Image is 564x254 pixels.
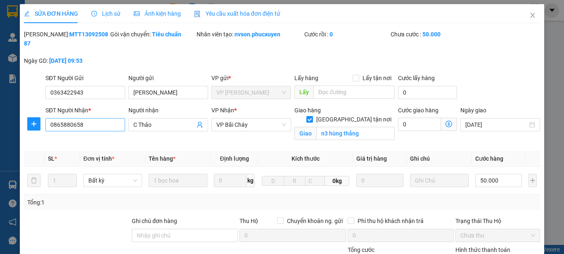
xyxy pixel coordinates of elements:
[398,75,435,81] label: Cước lấy hàng
[24,30,109,48] div: [PERSON_NAME]:
[194,11,201,17] img: icon
[359,74,395,83] span: Lấy tận nơi
[216,119,286,131] span: VP Bãi Cháy
[291,155,320,162] span: Kích thước
[356,155,387,162] span: Giá trị hàng
[398,86,457,99] input: Cước lấy hàng
[197,121,203,128] span: user-add
[446,121,452,127] span: dollar-circle
[91,11,97,17] span: clock-circle
[45,74,125,83] div: SĐT Người Gửi
[49,57,83,64] b: [DATE] 09:53
[407,151,472,167] th: Ghi chú
[152,31,181,38] b: Tiêu chuẩn
[325,176,349,186] span: 0kg
[391,30,475,39] div: Chưa cước :
[316,127,395,140] input: Giao tận nơi
[465,120,528,129] input: Ngày giao
[529,12,536,19] span: close
[460,107,486,114] label: Ngày giao
[28,121,40,127] span: plus
[27,198,218,207] div: Tổng: 1
[475,155,503,162] span: Cước hàng
[305,176,325,186] input: C
[197,30,303,39] div: Nhân viên tạo:
[262,176,284,186] input: D
[128,74,208,83] div: Người gửi
[24,56,109,65] div: Ngày GD:
[239,218,258,224] span: Thu Hộ
[91,10,121,17] span: Lịch sử
[27,117,40,131] button: plus
[24,11,30,17] span: edit
[294,127,316,140] span: Giao
[134,10,181,17] span: Ảnh kiện hàng
[294,85,313,99] span: Lấy
[348,247,374,253] span: Tổng cước
[356,174,403,187] input: 0
[149,155,175,162] span: Tên hàng
[88,174,137,187] span: Bất kỳ
[460,229,535,242] span: Chưa thu
[211,74,291,83] div: VP gửi
[211,107,234,114] span: VP Nhận
[329,31,333,38] b: 0
[455,247,510,253] label: Hình thức thanh toán
[521,4,544,27] button: Close
[220,155,249,162] span: Định lượng
[422,31,441,38] b: 50.000
[313,115,395,124] span: [GEOGRAPHIC_DATA] tận nơi
[83,155,114,162] span: Đơn vị tính
[313,85,395,99] input: Dọc đường
[235,31,280,38] b: nvson.phucxuyen
[128,106,208,115] div: Người nhận
[455,216,540,226] div: Trạng thái Thu Hộ
[410,174,469,187] input: Ghi Chú
[132,218,177,224] label: Ghi chú đơn hàng
[294,107,321,114] span: Giao hàng
[27,174,40,187] button: delete
[24,10,78,17] span: SỬA ĐƠN HÀNG
[48,155,55,162] span: SL
[134,11,140,17] span: picture
[110,30,195,39] div: Gói vận chuyển:
[246,174,255,187] span: kg
[398,118,441,131] input: Cước giao hàng
[304,30,389,39] div: Cước rồi :
[132,229,238,242] input: Ghi chú đơn hàng
[294,75,318,81] span: Lấy hàng
[45,106,125,115] div: SĐT Người Nhận
[194,10,280,17] span: Yêu cầu xuất hóa đơn điện tử
[216,86,286,99] span: VP Dương Đình Nghệ
[149,174,207,187] input: VD: Bàn, Ghế
[398,107,438,114] label: Cước giao hàng
[284,216,346,226] span: Chuyển khoản ng. gửi
[528,174,537,187] button: plus
[354,216,427,226] span: Phí thu hộ khách nhận trả
[284,176,306,186] input: R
